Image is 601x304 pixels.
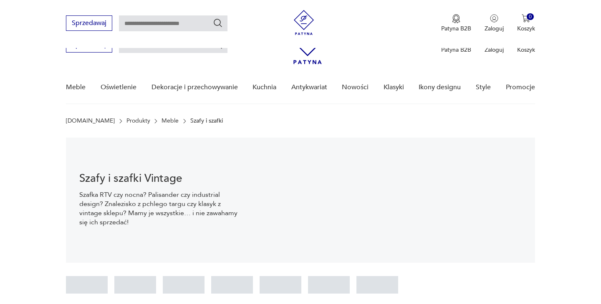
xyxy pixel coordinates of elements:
[485,25,504,33] p: Zaloguj
[441,25,471,33] p: Patyna B2B
[213,18,223,28] button: Szukaj
[419,71,461,103] a: Ikony designu
[66,15,112,31] button: Sprzedawaj
[527,13,534,20] div: 0
[441,46,471,54] p: Patyna B2B
[384,71,404,103] a: Klasyki
[79,173,240,183] h1: Szafy i szafki Vintage
[506,71,535,103] a: Promocje
[126,118,150,124] a: Produkty
[66,43,112,48] a: Sprzedawaj
[66,21,112,27] a: Sprzedawaj
[441,14,471,33] button: Patyna B2B
[152,71,238,103] a: Dekoracje i przechowywanie
[66,71,86,103] a: Meble
[342,71,369,103] a: Nowości
[66,118,115,124] a: [DOMAIN_NAME]
[79,190,240,227] p: Szafka RTV czy nocna? Palisander czy industrial design? Znalezisko z pchlego targu czy klasyk z v...
[485,14,504,33] button: Zaloguj
[452,14,460,23] img: Ikona medalu
[101,71,136,103] a: Oświetlenie
[517,46,535,54] p: Koszyk
[485,46,504,54] p: Zaloguj
[476,71,491,103] a: Style
[291,10,316,35] img: Patyna - sklep z meblami i dekoracjami vintage
[490,14,498,23] img: Ikonka użytkownika
[522,14,530,23] img: Ikona koszyka
[517,14,535,33] button: 0Koszyk
[253,71,276,103] a: Kuchnia
[441,14,471,33] a: Ikona medaluPatyna B2B
[162,118,179,124] a: Meble
[291,71,327,103] a: Antykwariat
[517,25,535,33] p: Koszyk
[190,118,223,124] p: Szafy i szafki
